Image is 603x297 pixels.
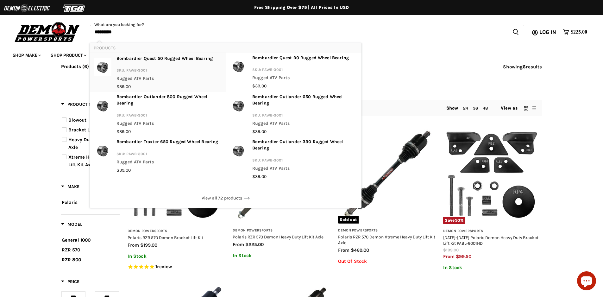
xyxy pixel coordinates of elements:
span: $225.00 [245,242,264,247]
span: Make [61,184,79,189]
p: In Stock [128,254,227,259]
span: from [338,247,349,253]
span: $199.00 [140,242,157,248]
a: Polaris RZR 570 Demon Bracket Lift Kit [128,235,203,240]
span: from [443,254,455,259]
span: Price [61,279,79,284]
span: Blowout [68,117,86,123]
li: Products [90,43,361,53]
span: from [233,242,244,247]
p: Bombardier Traxter 650 Rugged Wheel Bearing [116,139,218,147]
span: $39.00 [116,129,131,134]
p: Rugged ATV Parts [116,120,222,129]
div: Free Shipping Over $75 | All Prices In USD [48,5,555,10]
span: $99.50 [456,254,471,259]
p: Bombardier Outlander 800 Rugged Wheel Bearing [116,94,222,108]
span: $225.00 [571,29,587,35]
img: Bombardier Quest 50 Rugged Wheel Bearing [94,55,111,79]
img: Polaris RZR 570 Demon Xtreme Heavy Duty Lift Kit Axle [338,124,437,224]
p: In Stock [233,253,332,258]
span: $199.00 [443,248,459,252]
a: [DATE]-[DATE] Polaris Demon Heavy Duty Bracket Lift Kit PABL-6001HD [443,235,538,246]
p: Rugged ATV Parts [116,159,218,167]
span: RZR 570 [62,247,80,253]
input: When autocomplete results are available use up and down arrows to review and enter to select [90,25,507,39]
button: Products (6) [61,64,89,69]
span: Sold out [338,216,359,223]
button: Filter by Product Type [61,101,98,109]
a: Bombardier Quest 90 Rugged Wheel Bearing Bombardier Quest 90 Rugged Wheel Bearing SKU: PAWB-3001 ... [229,55,358,90]
button: Filter by Price [61,279,79,287]
button: Filter by Make [61,184,79,192]
a: Bombardier Outlander 800 Rugged Wheel Bearing Bombardier Outlander 800 Rugged Wheel Bearing SKU: ... [94,94,222,135]
p: Out Of Stock [338,259,437,264]
span: Save % [443,217,465,224]
p: In Stock [443,265,542,270]
h3: Demon Powersports [338,228,437,233]
span: $39.00 [116,167,131,173]
span: $469.00 [351,247,369,253]
ul: Main menu [8,46,586,62]
p: SKU: PAWB-3001 [116,151,218,159]
span: View as [501,106,518,111]
a: Bombardier Traxter 650 Rugged Wheel Bearing Bombardier Traxter 650 Rugged Wheel Bearing SKU: PAWB... [94,139,222,174]
p: Bombardier Quest 90 Rugged Wheel Bearing [252,55,349,63]
span: 1 reviews [155,264,172,270]
span: review [157,264,172,270]
a: Shop Product [46,49,90,62]
p: Rugged ATV Parts [252,165,358,174]
span: Polaris [62,199,78,205]
span: $39.00 [252,129,267,134]
div: View All [94,192,358,205]
div: Products [90,43,361,189]
li: products: Bombardier Outlander 330 Rugged Wheel Bearing [226,137,361,182]
p: SKU: PAWB-3001 [116,67,213,75]
a: 36 [473,106,478,111]
a: Log in [537,29,560,35]
span: Xtreme Heavy Duty Lift Kit Axle [68,154,112,167]
a: 2014-2020 Polaris Demon Heavy Duty Bracket Lift Kit PABL-6001HDSave50% [443,124,542,224]
li: products: Bombardier Traxter 650 Rugged Wheel Bearing [90,137,226,175]
li: products: Bombardier Outlander 800 Rugged Wheel Bearing [90,92,226,137]
img: Bombardier Outlander 330 Rugged Wheel Bearing [229,139,247,162]
p: SKU: PAWB-3001 [116,112,222,120]
a: View all 72 products [94,192,358,205]
button: Filter by Model [61,221,82,229]
a: 24 [463,106,468,111]
p: SKU: PAWB-3001 [252,66,349,75]
span: Bracket Lift Kit [68,127,103,133]
img: 2014-2020 Polaris Demon Heavy Duty Bracket Lift Kit PABL-6001HD [443,124,542,224]
span: Model [61,222,82,227]
h3: Demon Powersports [233,228,332,233]
p: Bombardier Outlander 330 Rugged Wheel Bearing [252,139,358,153]
h3: Demon Powersports [443,229,542,234]
img: Demon Powersports [13,21,82,43]
span: Product Type [61,102,98,107]
a: 48 [483,106,488,111]
span: Show [446,105,458,111]
span: from [128,242,139,248]
li: products: Bombardier Outlander 650 Rugged Wheel Bearing [226,92,361,137]
a: Polaris RZR 570 Demon Xtreme Heavy Duty Lift Kit AxleSold out [338,124,437,224]
a: Polaris RZR 570 Demon Xtreme Heavy Duty Lift Kit Axle [338,234,435,245]
img: TGB Logo 2 [51,2,98,14]
p: Bombardier Quest 50 Rugged Wheel Bearing [116,55,213,64]
p: SKU: PAWB-3001 [252,157,358,165]
a: Bombardier Outlander 330 Rugged Wheel Bearing Bombardier Outlander 330 Rugged Wheel Bearing SKU: ... [229,139,358,180]
img: Bombardier Outlander 650 Rugged Wheel Bearing [229,94,247,117]
button: list view [531,105,537,111]
span: View all 72 products [202,195,250,201]
li: products: Bombardier Quest 50 Rugged Wheel Bearing [90,53,226,92]
li: products: Bombardier Quest 90 Rugged Wheel Bearing [226,53,361,92]
img: Bombardier Traxter 650 Rugged Wheel Bearing [94,139,111,162]
span: Log in [539,28,556,36]
span: $39.00 [252,83,267,89]
p: SKU: PAWB-3001 [252,112,358,120]
p: Rugged ATV Parts [252,120,358,129]
h3: Demon Powersports [128,229,227,234]
p: Rugged ATV Parts [116,75,213,84]
span: RZR 800 [62,257,81,262]
span: General 1000 [62,237,91,243]
span: Heavy Duty Lift Kit Axle [68,137,111,150]
span: 50 [455,218,460,223]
